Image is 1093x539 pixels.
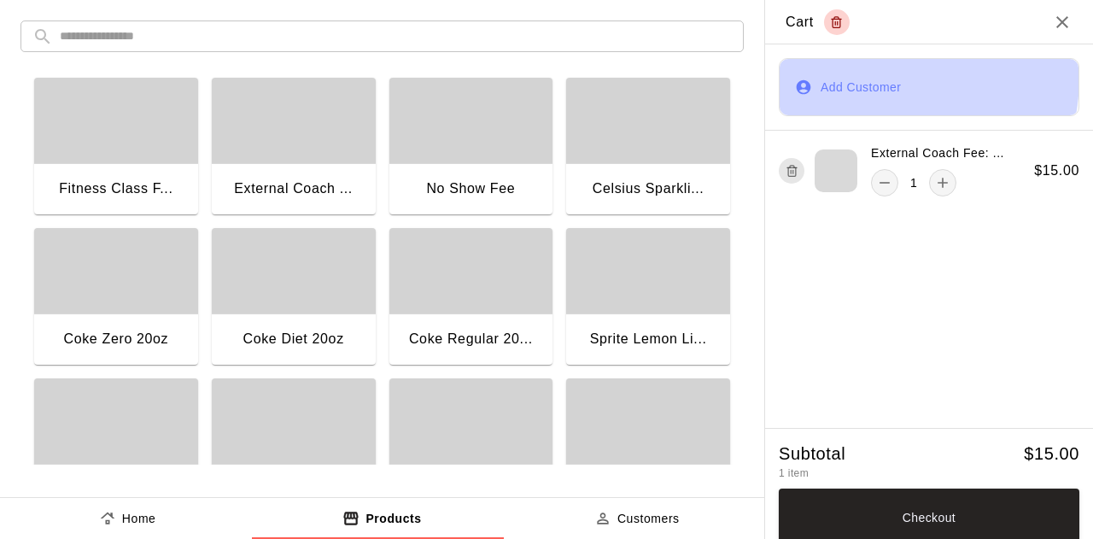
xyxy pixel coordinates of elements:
[593,178,704,200] div: Celsius Sparkli...
[426,178,515,200] div: No Show Fee
[779,442,845,466] h5: Subtotal
[389,78,553,218] button: No Show Fee
[212,378,376,518] button: Powerade Lemon ...
[871,169,898,196] button: remove
[779,58,1079,116] button: Add Customer
[212,78,376,218] button: External Coach ...
[871,144,1004,162] p: External Coach Fee: ...
[59,178,172,200] div: Fitness Class F...
[566,228,730,368] button: Sprite Lemon Li...
[34,378,198,518] button: Powerade Orange...
[389,378,553,518] button: Celsious Tropic...
[34,228,198,368] button: Coke Zero 20oz
[779,467,809,479] span: 1 item
[409,328,533,350] div: Coke Regular 20...
[929,169,956,196] button: add
[63,328,168,350] div: Coke Zero 20oz
[566,378,730,518] button: Celsious Sparkl...
[122,510,156,528] p: Home
[34,78,198,218] button: Fitness Class F...
[1034,160,1079,182] h6: $ 15.00
[566,78,730,218] button: Celsius Sparkli...
[234,178,353,200] div: External Coach ...
[212,228,376,368] button: Coke Diet 20oz
[389,228,553,368] button: Coke Regular 20...
[786,9,850,35] div: Cart
[243,328,343,350] div: Coke Diet 20oz
[590,328,707,350] div: Sprite Lemon Li...
[365,510,421,528] p: Products
[910,174,917,192] p: 1
[824,9,850,35] button: Empty cart
[617,510,680,528] p: Customers
[1052,12,1073,32] button: Close
[1024,442,1079,466] h5: $ 15.00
